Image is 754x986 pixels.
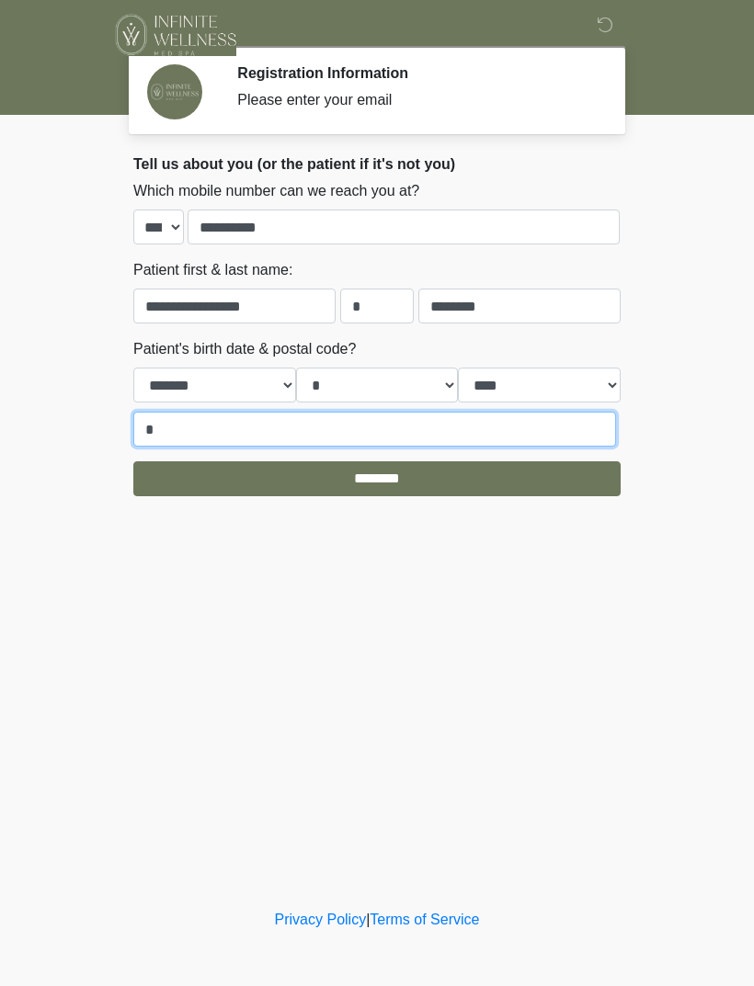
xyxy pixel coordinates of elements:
[275,912,367,927] a: Privacy Policy
[237,64,593,82] h2: Registration Information
[237,89,593,111] div: Please enter your email
[133,338,356,360] label: Patient's birth date & postal code?
[133,180,419,202] label: Which mobile number can we reach you at?
[115,14,236,56] img: Infinite Wellness Med Spa Logo
[147,64,202,119] img: Agent Avatar
[133,259,292,281] label: Patient first & last name:
[370,912,479,927] a: Terms of Service
[133,155,621,173] h2: Tell us about you (or the patient if it's not you)
[366,912,370,927] a: |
